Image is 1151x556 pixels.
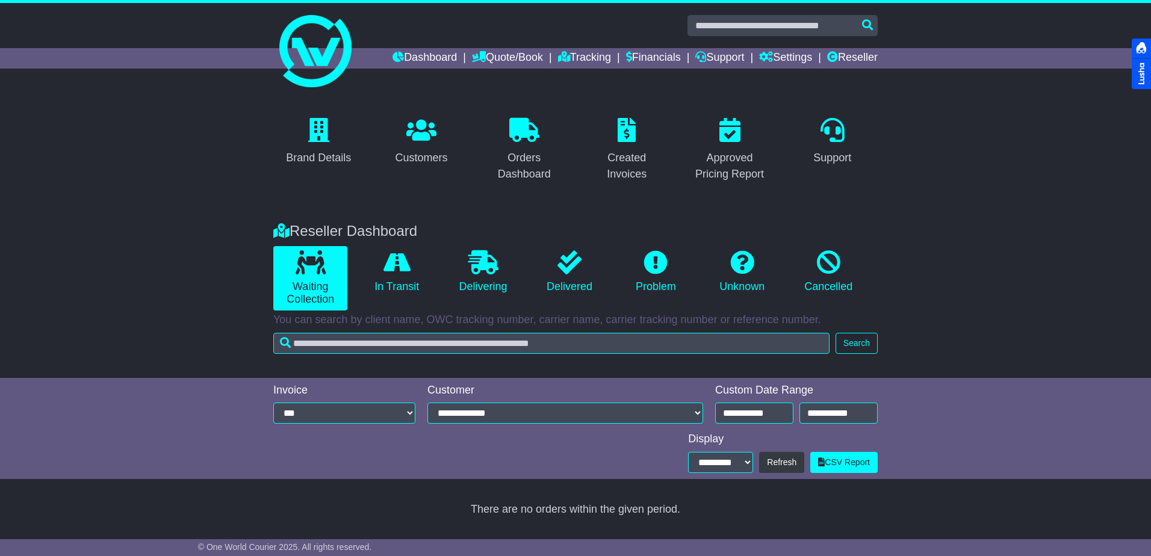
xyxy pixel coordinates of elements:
div: Support [813,150,851,166]
a: Quote/Book [472,48,543,69]
a: CSV Report [810,452,878,473]
button: Refresh [759,452,804,473]
div: Approved Pricing Report [692,150,768,182]
div: There are no orders within the given period. [273,503,878,516]
a: In Transit [359,246,433,298]
div: Custom Date Range [715,384,878,397]
a: Customers [387,114,455,170]
div: Brand Details [286,150,351,166]
a: Created Invoices [582,114,672,187]
a: Reseller [827,48,878,69]
a: Cancelled [792,246,866,298]
a: Unknown [705,246,779,298]
button: Search [836,333,878,354]
a: Problem [619,246,693,298]
a: Tracking [558,48,611,69]
a: Dashboard [392,48,457,69]
p: You can search by client name, OWC tracking number, carrier name, carrier tracking number or refe... [273,314,878,327]
div: Orders Dashboard [486,150,562,182]
a: Support [805,114,859,170]
a: Support [695,48,744,69]
div: Customer [427,384,703,397]
a: Approved Pricing Report [684,114,775,187]
a: Brand Details [278,114,359,170]
div: Reseller Dashboard [267,223,884,240]
div: Display [688,433,878,446]
a: Orders Dashboard [479,114,569,187]
a: Waiting Collection [273,246,347,310]
a: Settings [759,48,812,69]
div: Customers [395,150,447,166]
span: © One World Courier 2025. All rights reserved. [198,542,372,552]
a: Financials [626,48,681,69]
a: Delivering [446,246,520,298]
div: Created Invoices [589,150,665,182]
a: Delivered [532,246,606,298]
div: Invoice [273,384,415,397]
